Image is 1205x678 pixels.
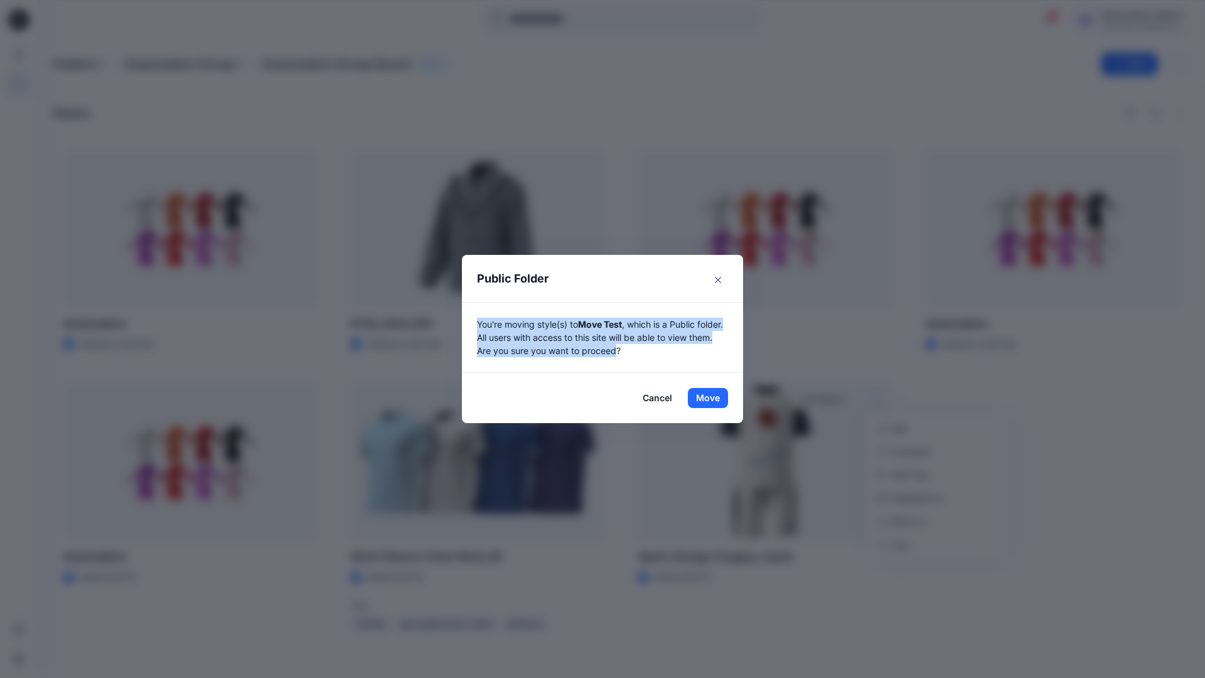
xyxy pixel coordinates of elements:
header: Public Folder [462,255,729,302]
strong: Move Test [578,319,622,330]
button: Move [688,388,728,408]
p: You're moving style(s) to , which is a Public folder. All users with access to this site will be ... [477,318,728,357]
button: Cancel [635,388,680,408]
button: Close [708,270,728,290]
